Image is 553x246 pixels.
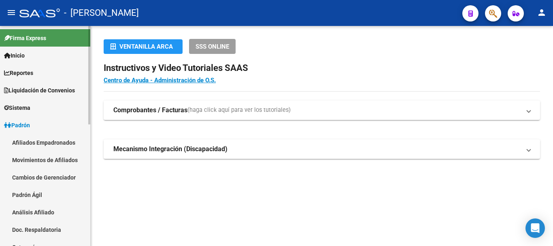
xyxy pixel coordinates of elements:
[64,4,139,22] span: - [PERSON_NAME]
[189,39,236,54] button: SSS ONLINE
[537,8,547,17] mat-icon: person
[104,139,540,159] mat-expansion-panel-header: Mecanismo Integración (Discapacidad)
[104,39,183,54] button: Ventanilla ARCA
[104,60,540,76] h2: Instructivos y Video Tutoriales SAAS
[525,218,545,238] div: Open Intercom Messenger
[113,106,187,115] strong: Comprobantes / Facturas
[4,103,30,112] span: Sistema
[196,43,229,50] span: SSS ONLINE
[104,101,540,120] mat-expansion-panel-header: Comprobantes / Facturas(haga click aquí para ver los tutoriales)
[104,77,216,84] a: Centro de Ayuda - Administración de O.S.
[187,106,291,115] span: (haga click aquí para ver los tutoriales)
[113,145,228,154] strong: Mecanismo Integración (Discapacidad)
[6,8,16,17] mat-icon: menu
[110,39,176,54] div: Ventanilla ARCA
[4,34,46,43] span: Firma Express
[4,51,25,60] span: Inicio
[4,68,33,77] span: Reportes
[4,121,30,130] span: Padrón
[4,86,75,95] span: Liquidación de Convenios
